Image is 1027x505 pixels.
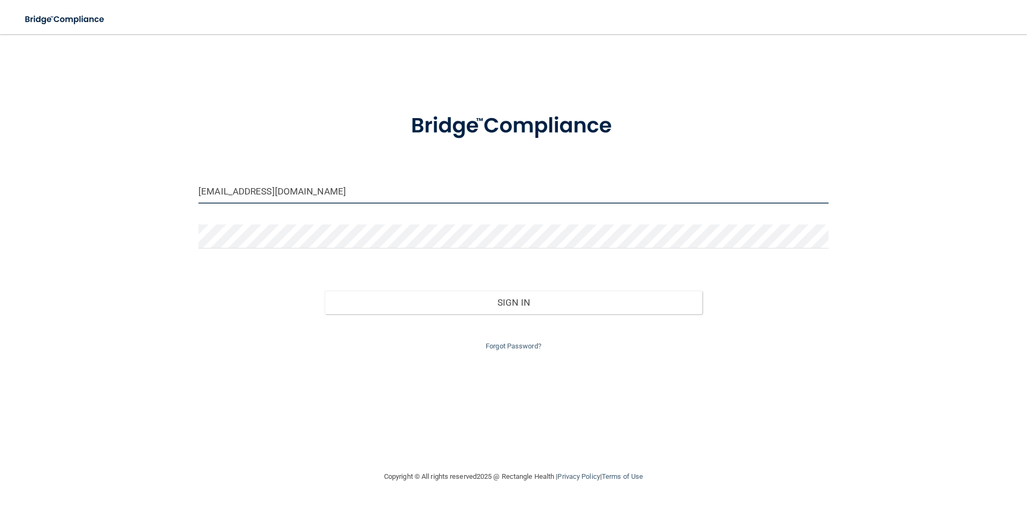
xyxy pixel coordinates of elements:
[325,291,703,314] button: Sign In
[389,98,638,154] img: bridge_compliance_login_screen.278c3ca4.svg
[557,472,600,480] a: Privacy Policy
[318,460,709,494] div: Copyright © All rights reserved 2025 @ Rectangle Health | |
[842,429,1014,472] iframe: Drift Widget Chat Controller
[486,342,541,350] a: Forgot Password?
[198,180,829,204] input: Email
[602,472,643,480] a: Terms of Use
[16,9,114,30] img: bridge_compliance_login_screen.278c3ca4.svg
